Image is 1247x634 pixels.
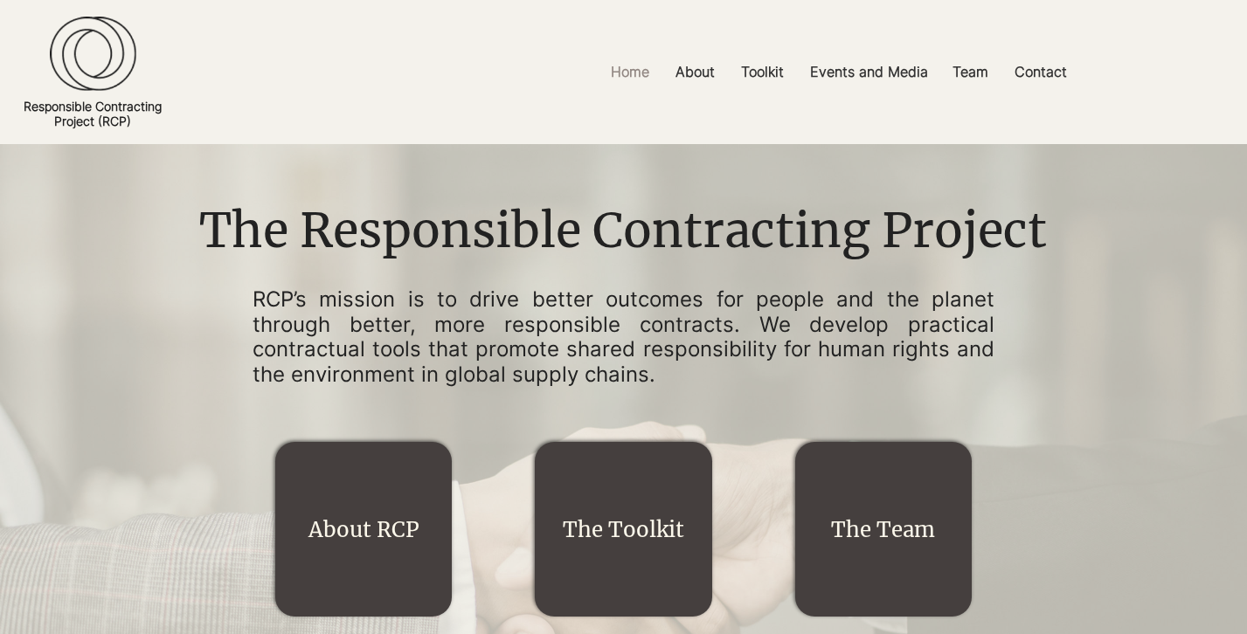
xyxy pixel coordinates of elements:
[662,52,728,92] a: About
[1006,52,1076,92] p: Contact
[602,52,658,92] p: Home
[797,52,939,92] a: Events and Media
[308,516,419,543] a: About RCP
[732,52,793,92] p: Toolkit
[430,52,1247,92] nav: Site
[186,198,1059,265] h1: The Responsible Contracting Project
[563,516,684,543] a: The Toolkit
[728,52,797,92] a: Toolkit
[831,516,935,543] a: The Team
[667,52,724,92] p: About
[24,99,162,128] a: Responsible ContractingProject (RCP)
[598,52,662,92] a: Home
[253,287,995,388] p: RCP’s mission is to drive better outcomes for people and the planet through better, more responsi...
[1001,52,1080,92] a: Contact
[944,52,997,92] p: Team
[939,52,1001,92] a: Team
[801,52,937,92] p: Events and Media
